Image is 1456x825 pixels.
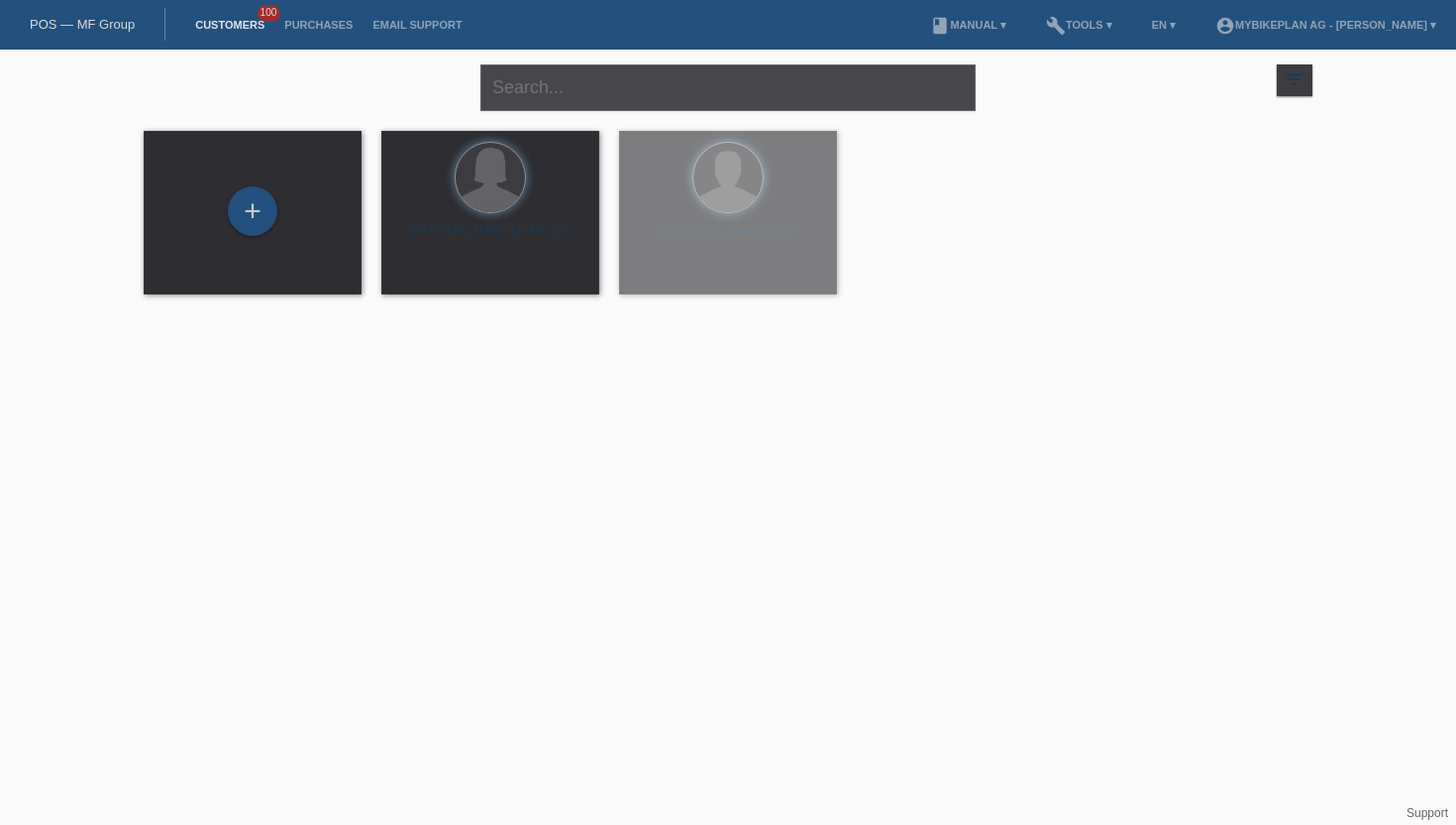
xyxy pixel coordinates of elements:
[1046,16,1066,36] i: build
[30,17,135,32] a: POS — MF Group
[363,19,471,31] a: Email Support
[274,19,363,31] a: Purchases
[1284,68,1305,90] i: filter_list
[1036,19,1122,31] a: buildTools ▾
[1205,19,1446,31] a: account_circleMybikeplan AG - [PERSON_NAME] ▾
[258,5,281,22] span: 100
[920,19,1016,31] a: bookManual ▾
[930,16,950,36] i: book
[229,194,276,228] div: Add customer
[1142,19,1186,31] a: EN ▾
[1215,16,1235,36] i: account_circle
[397,222,583,254] div: [PERSON_NAME] Killer (27)
[185,19,274,31] a: Customers
[635,222,821,254] div: [PERSON_NAME] (39)
[480,64,976,111] input: Search...
[1406,806,1448,820] a: Support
